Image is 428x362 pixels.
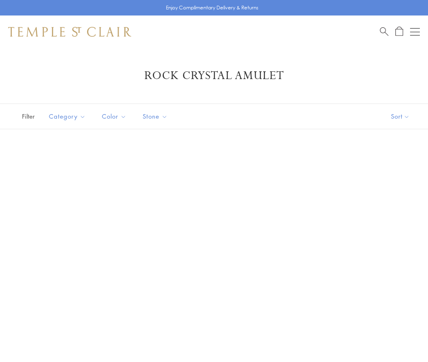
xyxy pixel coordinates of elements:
[139,111,174,121] span: Stone
[43,107,92,126] button: Category
[96,107,132,126] button: Color
[373,104,428,129] button: Show sort by
[137,107,174,126] button: Stone
[380,26,388,37] a: Search
[166,4,258,12] p: Enjoy Complimentary Delivery & Returns
[8,27,131,37] img: Temple St. Clair
[45,111,92,121] span: Category
[98,111,132,121] span: Color
[395,26,403,37] a: Open Shopping Bag
[20,68,408,83] h1: Rock Crystal Amulet
[410,27,420,37] button: Open navigation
